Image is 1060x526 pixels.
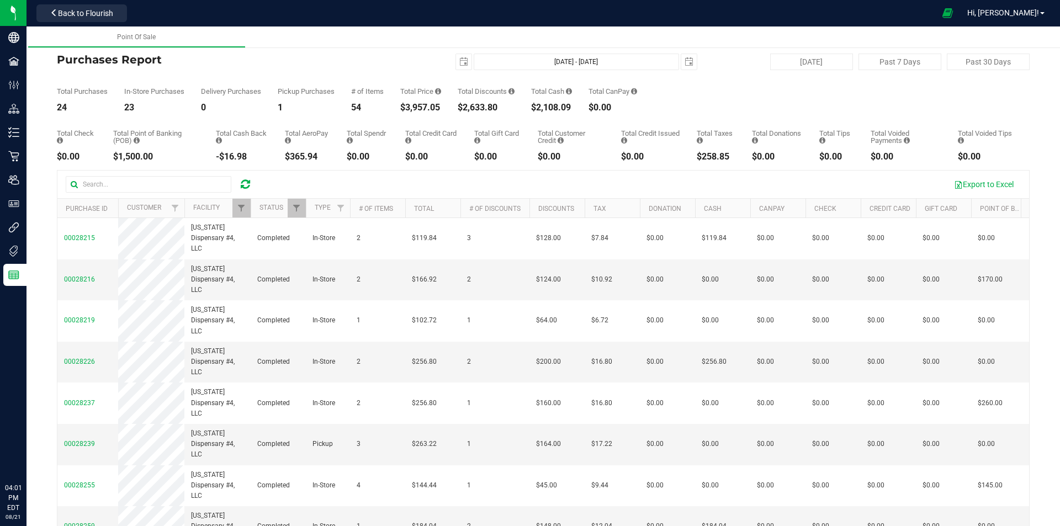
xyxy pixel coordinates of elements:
button: Export to Excel [947,175,1021,194]
a: Customer [127,204,161,211]
span: $0.00 [867,274,884,285]
div: Total Taxes [697,130,735,144]
span: 2 [357,357,361,367]
span: $0.00 [812,315,829,326]
span: $0.00 [978,315,995,326]
i: Sum of all tip amounts from voided payment transactions for all purchases in the date range. [958,137,964,144]
span: [US_STATE] Dispensary #4, LLC [191,470,244,502]
i: Sum of the discount values applied to the all purchases in the date range. [508,88,515,95]
i: Sum of the successful, non-voided gift card payment transactions for all purchases in the date ra... [474,137,480,144]
span: $0.00 [812,274,829,285]
span: 00028239 [64,440,95,448]
span: select [681,54,697,70]
span: $0.00 [702,274,719,285]
span: [US_STATE] Dispensary #4, LLC [191,428,244,460]
div: $0.00 [621,152,680,161]
i: Sum of the cash-back amounts from rounded-up electronic payments for all purchases in the date ra... [216,137,222,144]
i: Sum of all round-up-to-next-dollar total price adjustments for all purchases in the date range. [752,137,758,144]
span: $0.00 [757,398,774,408]
span: $166.92 [412,274,437,285]
span: $0.00 [757,274,774,285]
i: Sum of the successful, non-voided cash payment transactions for all purchases in the date range. ... [566,88,572,95]
span: $0.00 [757,315,774,326]
div: Total Donations [752,130,803,144]
span: 1 [467,398,471,408]
span: $160.00 [536,398,561,408]
span: 1 [467,439,471,449]
span: 00028255 [64,481,95,489]
p: 04:01 PM EDT [5,483,22,513]
a: Filter [332,199,350,217]
span: 2 [467,274,471,285]
div: Total Check [57,130,97,144]
span: Completed [257,357,290,367]
inline-svg: Company [8,32,19,43]
span: 1 [357,315,361,326]
span: Pickup [312,439,333,449]
div: Total Price [400,88,441,95]
span: $119.84 [412,233,437,243]
button: Past 30 Days [947,54,1030,70]
button: Past 7 Days [858,54,941,70]
div: Total Cash Back [216,130,268,144]
span: Point Of Sale [117,33,156,41]
span: 2 [357,233,361,243]
span: $0.00 [867,480,884,491]
button: Back to Flourish [36,4,127,22]
i: Sum of the successful, non-voided payments using account credit for all purchases in the date range. [558,137,564,144]
p: 08/21 [5,513,22,521]
div: 23 [124,103,184,112]
span: $0.00 [867,233,884,243]
div: $1,500.00 [113,152,199,161]
span: Completed [257,398,290,408]
inline-svg: Distribution [8,103,19,114]
span: $0.00 [646,233,664,243]
span: 00028219 [64,316,95,324]
span: $145.00 [978,480,1003,491]
a: Cash [704,205,722,212]
a: Purchase ID [66,205,108,212]
span: In-Store [312,315,335,326]
div: Total CanPay [589,88,637,95]
span: Completed [257,233,290,243]
span: Hi, [PERSON_NAME]! [967,8,1039,17]
span: 2 [357,274,361,285]
span: $0.00 [702,439,719,449]
span: Completed [257,274,290,285]
span: Completed [257,315,290,326]
inline-svg: Tags [8,246,19,257]
span: $170.00 [978,274,1003,285]
span: $0.00 [646,480,664,491]
span: $0.00 [812,233,829,243]
a: Discounts [538,205,574,212]
a: # of Items [359,205,393,212]
a: Facility [193,204,220,211]
a: Filter [166,199,184,217]
inline-svg: Inventory [8,127,19,138]
span: $0.00 [646,357,664,367]
span: $0.00 [923,480,940,491]
span: 00028237 [64,399,95,407]
span: $0.00 [978,233,995,243]
div: $0.00 [57,152,97,161]
span: $0.00 [757,357,774,367]
span: Completed [257,480,290,491]
div: Total Point of Banking (POB) [113,130,199,144]
a: Total [414,205,434,212]
inline-svg: User Roles [8,198,19,209]
span: $0.00 [867,315,884,326]
span: $0.00 [812,439,829,449]
div: 1 [278,103,335,112]
span: In-Store [312,480,335,491]
span: [US_STATE] Dispensary #4, LLC [191,222,244,254]
input: Search... [66,176,231,193]
a: Type [315,204,331,211]
div: $0.00 [589,103,637,112]
div: -$16.98 [216,152,268,161]
div: $2,633.80 [458,103,515,112]
div: Total Credit Card [405,130,458,144]
div: Pickup Purchases [278,88,335,95]
span: Completed [257,439,290,449]
span: $0.00 [702,398,719,408]
span: $0.00 [923,439,940,449]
